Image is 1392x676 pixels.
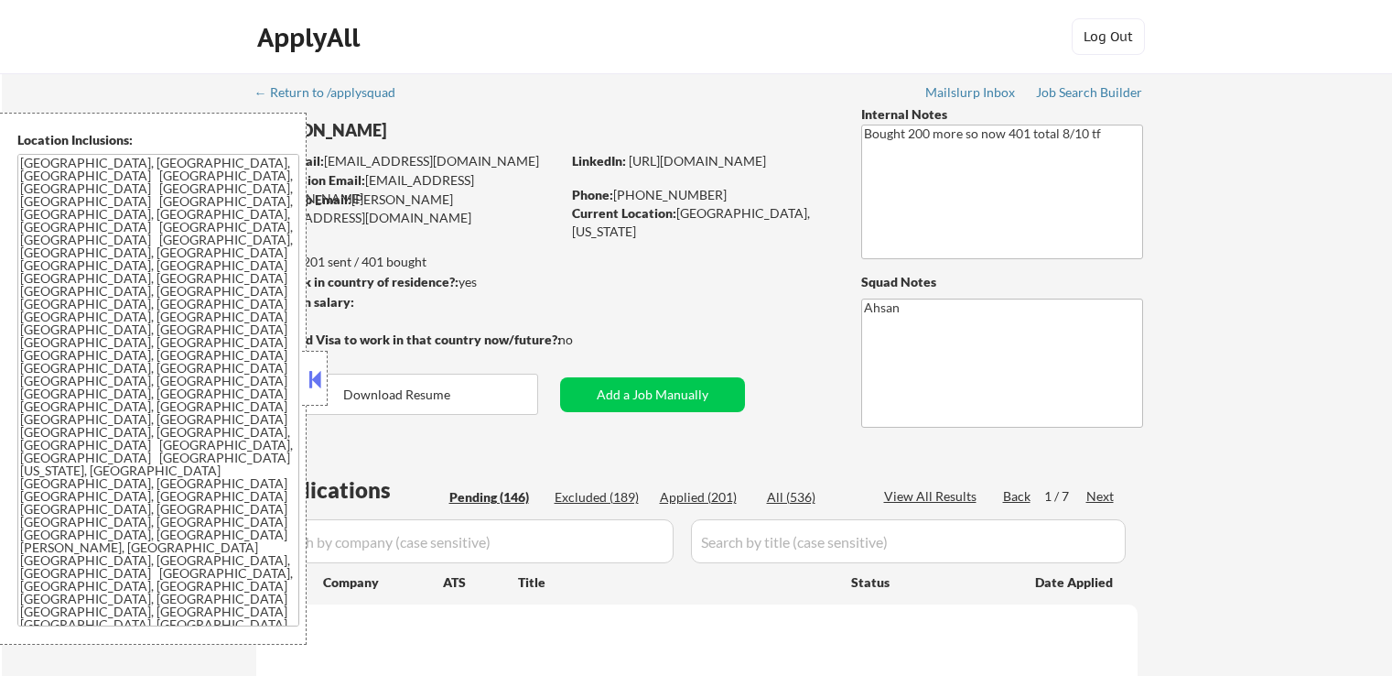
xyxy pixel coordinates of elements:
[1072,18,1145,55] button: Log Out
[1003,487,1032,506] div: Back
[572,204,831,240] div: [GEOGRAPHIC_DATA], [US_STATE]
[1044,487,1086,506] div: 1 / 7
[691,519,1126,563] input: Search by title (case sensitive)
[884,487,982,506] div: View All Results
[629,153,766,169] a: [URL][DOMAIN_NAME]
[255,274,459,289] strong: Can work in country of residence?:
[1035,573,1116,592] div: Date Applied
[256,374,538,415] button: Download Resume
[925,85,1017,104] a: Mailslurp Inbox
[558,331,610,349] div: no
[572,187,613,202] strong: Phone:
[443,573,518,592] div: ATS
[257,22,365,53] div: ApplyAll
[254,86,413,99] div: ← Return to /applysquad
[572,205,676,221] strong: Current Location:
[1086,487,1116,506] div: Next
[555,488,646,507] div: Excluded (189)
[572,153,626,169] strong: LinkedIn:
[861,273,1143,291] div: Squad Notes
[17,131,299,149] div: Location Inclusions:
[572,186,831,204] div: [PHONE_NUMBER]
[861,105,1143,124] div: Internal Notes
[1036,86,1143,99] div: Job Search Builder
[518,573,834,592] div: Title
[660,488,751,507] div: Applied (201)
[257,171,560,207] div: [EMAIL_ADDRESS][DOMAIN_NAME]
[1036,85,1143,104] a: Job Search Builder
[449,488,541,507] div: Pending (146)
[323,573,443,592] div: Company
[256,191,560,226] div: [PERSON_NAME][EMAIL_ADDRESS][DOMAIN_NAME]
[851,565,1009,598] div: Status
[254,85,413,104] a: ← Return to /applysquad
[256,332,561,347] strong: Will need Visa to work in that country now/future?:
[925,86,1017,99] div: Mailslurp Inbox
[262,519,674,563] input: Search by company (case sensitive)
[255,273,555,291] div: yes
[255,253,560,271] div: 201 sent / 401 bought
[262,479,443,501] div: Applications
[256,119,632,142] div: [PERSON_NAME]
[560,377,745,412] button: Add a Job Manually
[257,152,560,170] div: [EMAIL_ADDRESS][DOMAIN_NAME]
[767,488,858,507] div: All (536)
